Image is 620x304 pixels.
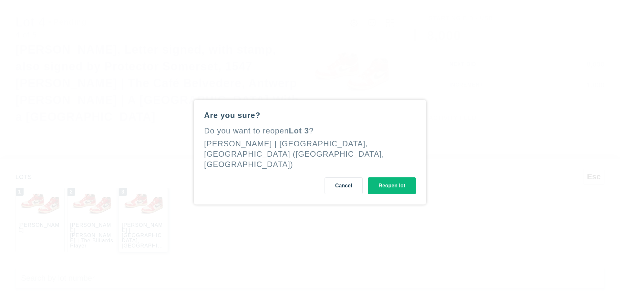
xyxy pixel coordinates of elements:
[204,110,416,121] div: Are you sure?
[204,139,384,169] div: [PERSON_NAME] | [GEOGRAPHIC_DATA], [GEOGRAPHIC_DATA] ([GEOGRAPHIC_DATA], [GEOGRAPHIC_DATA])
[325,177,363,194] button: Cancel
[289,126,309,135] span: Lot 3
[204,126,416,136] div: Do you want to reopen ?
[368,177,416,194] button: Reopen lot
